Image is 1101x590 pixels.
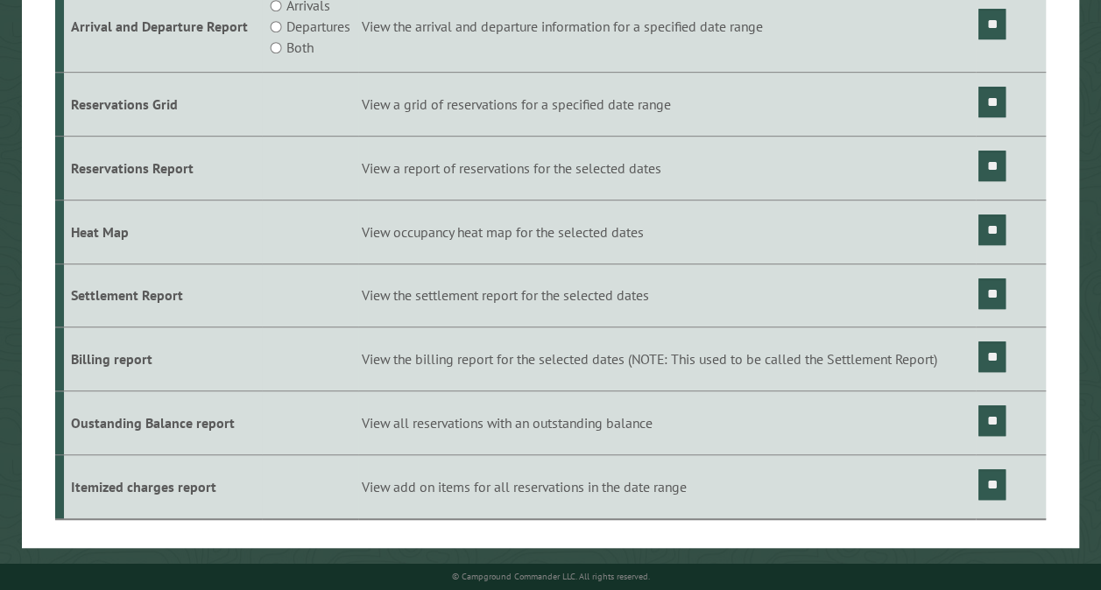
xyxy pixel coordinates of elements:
td: Itemized charges report [64,454,263,518]
td: Reservations Grid [64,73,263,137]
small: © Campground Commander LLC. All rights reserved. [452,571,650,582]
td: Reservations Report [64,136,263,200]
td: View a report of reservations for the selected dates [358,136,976,200]
td: Billing report [64,327,263,391]
td: Heat Map [64,200,263,263]
td: View add on items for all reservations in the date range [358,454,976,518]
td: View the settlement report for the selected dates [358,263,976,327]
label: Departures [286,16,350,37]
td: View a grid of reservations for a specified date range [358,73,976,137]
td: View the billing report for the selected dates (NOTE: This used to be called the Settlement Report) [358,327,976,391]
td: Oustanding Balance report [64,391,263,455]
td: View all reservations with an outstanding balance [358,391,976,455]
td: View occupancy heat map for the selected dates [358,200,976,263]
label: Both [286,37,314,58]
td: Settlement Report [64,263,263,327]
